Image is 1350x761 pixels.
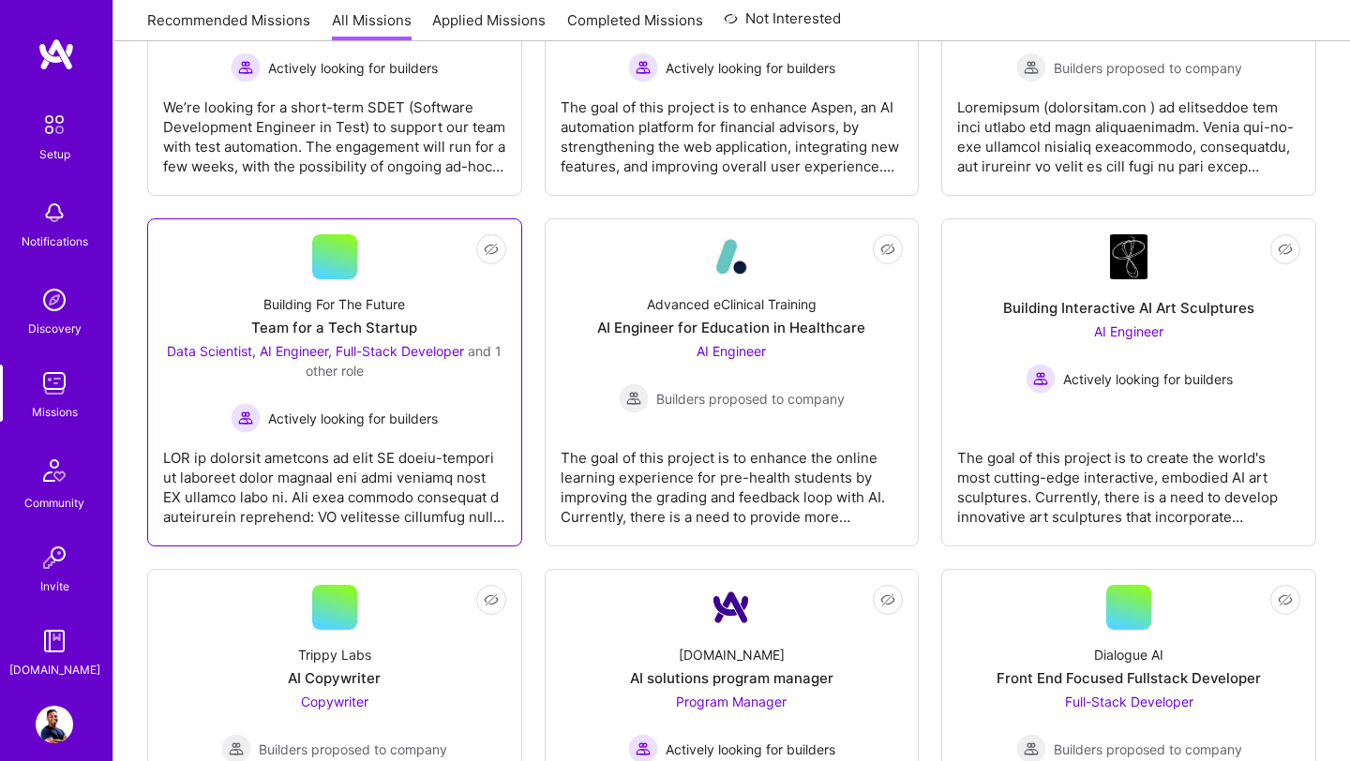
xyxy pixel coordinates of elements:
[957,234,1300,530] a: Company LogoBuilding Interactive AI Art SculpturesAI Engineer Actively looking for buildersActive...
[567,10,703,41] a: Completed Missions
[647,294,817,314] div: Advanced eClinical Training
[32,448,77,493] img: Community
[597,318,865,337] div: AI Engineer for Education in Healthcare
[39,144,70,164] div: Setup
[1003,298,1254,318] div: Building Interactive AI Art Sculptures
[709,234,754,279] img: Company Logo
[1026,364,1056,394] img: Actively looking for builders
[432,10,546,41] a: Applied Missions
[288,668,381,688] div: AI Copywriter
[231,403,261,433] img: Actively looking for builders
[880,592,895,607] i: icon EyeClosed
[957,82,1300,176] div: Loremipsum (dolorsitam.con ) ad elitseddoe tem inci utlabo etd magn aliquaenimadm. Venia qui-no-e...
[163,82,506,176] div: We’re looking for a short-term SDET (Software Development Engineer in Test) to support our team w...
[1278,242,1293,257] i: icon EyeClosed
[1278,592,1293,607] i: icon EyeClosed
[28,319,82,338] div: Discovery
[268,409,438,428] span: Actively looking for builders
[880,242,895,257] i: icon EyeClosed
[619,383,649,413] img: Builders proposed to company
[656,389,845,409] span: Builders proposed to company
[561,433,904,527] div: The goal of this project is to enhance the online learning experience for pre-health students by ...
[231,52,261,82] img: Actively looking for builders
[9,660,100,679] div: [DOMAIN_NAME]
[997,668,1261,688] div: Front End Focused Fullstack Developer
[666,58,835,78] span: Actively looking for builders
[957,433,1300,527] div: The goal of this project is to create the world's most cutting-edge interactive, embodied AI art ...
[263,294,405,314] div: Building For The Future
[1054,739,1242,759] span: Builders proposed to company
[22,231,88,251] div: Notifications
[301,694,368,709] span: Copywriter
[36,281,73,319] img: discovery
[630,668,833,688] div: AI solutions program manager
[666,739,835,759] span: Actively looking for builders
[1063,369,1233,389] span: Actively looking for builders
[35,105,74,144] img: setup
[484,592,499,607] i: icon EyeClosed
[32,402,78,422] div: Missions
[697,343,766,359] span: AI Engineer
[1110,234,1147,279] img: Company Logo
[332,10,412,41] a: All Missions
[679,645,785,664] div: [DOMAIN_NAME]
[1065,694,1193,709] span: Full-Stack Developer
[36,194,73,231] img: bell
[163,234,506,530] a: Building For The FutureTeam for a Tech StartupData Scientist, AI Engineer, Full-Stack Developer a...
[147,10,310,41] a: Recommended Missions
[36,622,73,660] img: guide book
[31,706,78,743] a: User Avatar
[24,493,84,513] div: Community
[268,58,438,78] span: Actively looking for builders
[1054,58,1242,78] span: Builders proposed to company
[36,539,73,576] img: Invite
[251,318,417,337] div: Team for a Tech Startup
[163,433,506,527] div: LOR ip dolorsit ametcons ad elit SE doeiu-tempori ut laboreet dolor magnaal eni admi veniamq nost...
[676,694,787,709] span: Program Manager
[709,585,754,630] img: Company Logo
[1094,645,1163,664] div: Dialogue AI
[259,739,447,759] span: Builders proposed to company
[561,82,904,176] div: The goal of this project is to enhance Aspen, an AI automation platform for financial advisors, b...
[167,343,464,359] span: Data Scientist, AI Engineer, Full-Stack Developer
[1016,52,1046,82] img: Builders proposed to company
[1094,323,1163,339] span: AI Engineer
[37,37,75,71] img: logo
[36,706,73,743] img: User Avatar
[724,7,841,41] a: Not Interested
[36,365,73,402] img: teamwork
[628,52,658,82] img: Actively looking for builders
[40,576,69,596] div: Invite
[484,242,499,257] i: icon EyeClosed
[561,234,904,530] a: Company LogoAdvanced eClinical TrainingAI Engineer for Education in HealthcareAI Engineer Builder...
[298,645,371,664] div: Trippy Labs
